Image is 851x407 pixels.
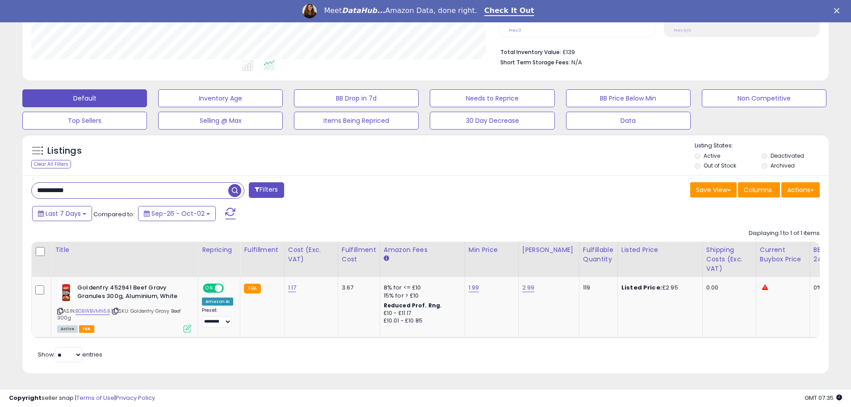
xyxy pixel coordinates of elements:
label: Archived [771,162,795,169]
div: Cost (Exc. VAT) [288,245,334,264]
button: 30 Day Decrease [430,112,554,130]
span: OFF [222,285,237,292]
span: Sep-26 - Oct-02 [151,209,205,218]
label: Out of Stock [704,162,736,169]
button: Save View [690,182,737,197]
span: | SKU: Goldenfry Gravy Beef 300g [57,307,181,321]
div: 3.67 [342,284,373,292]
b: Listed Price: [621,283,662,292]
span: N/A [571,58,582,67]
div: seller snap | | [9,394,155,403]
div: Preset: [202,307,233,327]
small: FBA [244,284,260,294]
div: Displaying 1 to 1 of 1 items [749,229,820,238]
img: Profile image for Georgie [302,4,317,18]
div: 8% for <= £10 [384,284,458,292]
div: Current Buybox Price [760,245,806,264]
a: 1.99 [469,283,479,292]
span: ON [204,285,215,292]
b: Total Inventory Value: [500,48,561,56]
div: £2.95 [621,284,696,292]
small: Prev: 0 [509,28,521,33]
a: Check It Out [484,6,534,16]
small: Prev: N/A [674,28,691,33]
button: Inventory Age [158,89,283,107]
button: Items Being Repriced [294,112,419,130]
button: BB Price Below Min [566,89,691,107]
div: Listed Price [621,245,699,255]
span: Last 7 Days [46,209,81,218]
div: 15% for > £10 [384,292,458,300]
div: £10.01 - £10.85 [384,317,458,325]
div: Meet Amazon Data, done right. [324,6,477,15]
div: 119 [583,284,611,292]
div: BB Share 24h. [813,245,846,264]
div: Fulfillable Quantity [583,245,614,264]
a: 2.99 [522,283,535,292]
a: Terms of Use [76,394,114,402]
span: All listings currently available for purchase on Amazon [57,325,78,333]
div: 0.00 [706,284,749,292]
button: Selling @ Max [158,112,283,130]
button: Non Competitive [702,89,826,107]
button: Needs to Reprice [430,89,554,107]
div: Fulfillment Cost [342,245,376,264]
span: Compared to: [93,210,134,218]
button: Filters [249,182,284,198]
div: Min Price [469,245,515,255]
span: Columns [744,185,772,194]
div: Amazon Fees [384,245,461,255]
label: Active [704,152,720,159]
div: Close [834,8,843,13]
span: Show: entries [38,350,102,359]
b: Reduced Prof. Rng. [384,302,442,309]
b: Short Term Storage Fees: [500,59,570,66]
button: Data [566,112,691,130]
span: 2025-10-10 07:35 GMT [805,394,842,402]
a: Privacy Policy [116,394,155,402]
button: Sep-26 - Oct-02 [138,206,216,221]
div: [PERSON_NAME] [522,245,575,255]
small: Amazon Fees. [384,255,389,263]
div: £10 - £11.17 [384,310,458,317]
button: BB Drop in 7d [294,89,419,107]
label: Deactivated [771,152,804,159]
strong: Copyright [9,394,42,402]
button: Last 7 Days [32,206,92,221]
div: Shipping Costs (Exc. VAT) [706,245,752,273]
div: Fulfillment [244,245,280,255]
a: B0BWBVMN5B [75,307,110,315]
button: Top Sellers [22,112,147,130]
div: Amazon AI [202,298,233,306]
button: Columns [738,182,780,197]
span: FBA [79,325,94,333]
p: Listing States: [695,142,829,150]
a: 1.17 [288,283,297,292]
img: 41DlcWaqHhL._SL40_.jpg [57,284,75,302]
i: DataHub... [342,6,385,15]
button: Actions [781,182,820,197]
div: ASIN: [57,284,191,331]
div: 0% [813,284,843,292]
button: Default [22,89,147,107]
li: £139 [500,46,813,57]
div: Repricing [202,245,236,255]
div: Clear All Filters [31,160,71,168]
b: Goldenfry 452941 Beef Gravy Granules 300g, Aluminium, White [77,284,186,302]
div: Title [55,245,194,255]
h5: Listings [47,145,82,157]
